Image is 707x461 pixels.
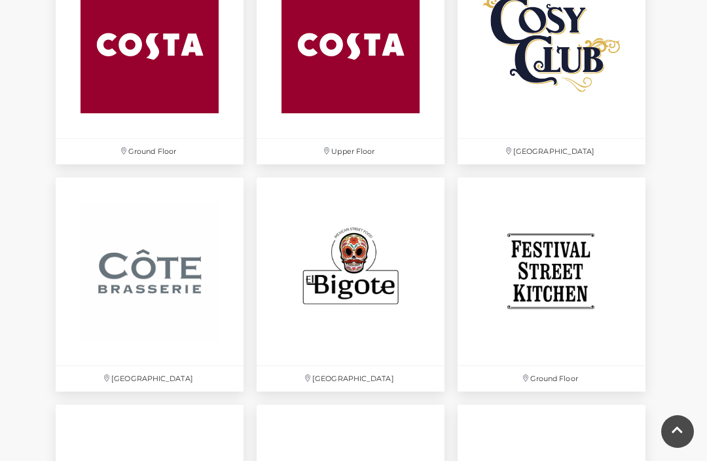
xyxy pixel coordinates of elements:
a: Ground Floor [451,171,652,398]
a: [GEOGRAPHIC_DATA] [49,171,250,398]
p: Ground Floor [56,139,244,164]
p: Upper Floor [257,139,444,164]
p: [GEOGRAPHIC_DATA] [56,366,244,392]
p: [GEOGRAPHIC_DATA] [257,366,444,392]
p: [GEOGRAPHIC_DATA] [458,139,645,164]
p: Ground Floor [458,366,645,392]
a: [GEOGRAPHIC_DATA] [250,171,451,398]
